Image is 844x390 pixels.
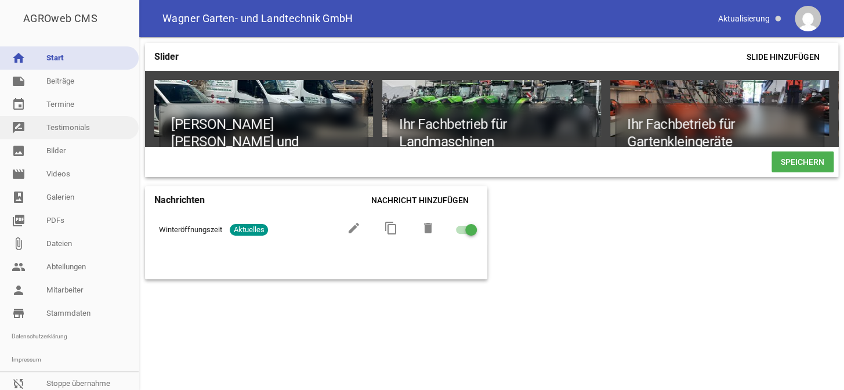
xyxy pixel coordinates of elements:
a: edit [347,228,361,237]
i: rate_review [12,121,26,135]
i: store_mall_directory [12,306,26,320]
i: movie [12,167,26,181]
h1: Ihr Fachbetrieb für Gartenkleingeräte [615,103,824,162]
span: Speichern [771,151,834,172]
i: event [12,98,26,111]
i: note [12,74,26,88]
h4: Slider [154,48,179,66]
span: Aktuelles [230,224,268,236]
h4: Nachrichten [154,191,205,210]
i: image [12,144,26,158]
h1: Ihr Fachbetrieb für Landmaschinen [387,103,596,162]
i: picture_as_pdf [12,214,26,228]
span: Winteröffnungszeit [159,224,222,236]
span: Nachricht hinzufügen [362,190,478,211]
i: content_copy [384,221,398,235]
span: Wagner Garten- und Landtechnik GmbH [162,13,353,24]
span: Slide hinzufügen [737,46,829,67]
h1: [PERSON_NAME] [PERSON_NAME] und Landtechnik [159,103,368,180]
i: person [12,283,26,297]
i: attach_file [12,237,26,251]
i: people [12,260,26,274]
i: edit [347,221,361,235]
i: home [12,51,26,65]
i: photo_album [12,190,26,204]
i: delete [421,221,435,235]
